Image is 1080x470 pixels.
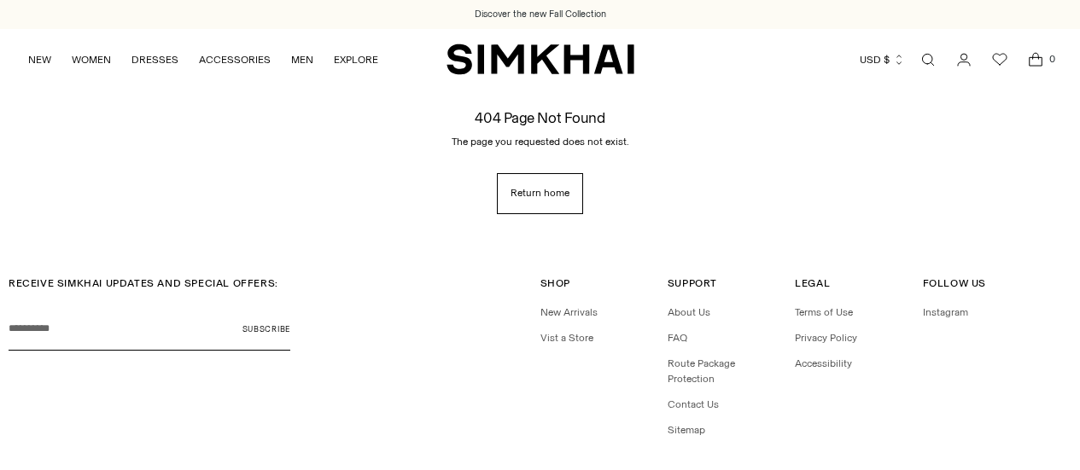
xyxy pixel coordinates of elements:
span: Follow Us [923,277,986,289]
a: About Us [668,306,710,318]
a: ACCESSORIES [199,41,271,78]
a: Discover the new Fall Collection [475,8,606,21]
a: Terms of Use [795,306,853,318]
a: Sitemap [668,424,705,436]
span: Return home [511,186,569,200]
a: DRESSES [131,41,178,78]
a: Route Package Protection [668,357,735,385]
a: Return home [497,173,583,214]
a: Contact Us [668,398,719,410]
span: Legal [795,277,830,289]
h1: 404 Page Not Found [475,110,604,126]
a: Accessibility [795,357,852,369]
a: SIMKHAI [447,43,634,76]
a: FAQ [668,332,687,344]
button: USD $ [860,41,905,78]
a: Instagram [923,306,968,318]
a: Open search modal [911,43,945,77]
a: Go to the account page [947,43,981,77]
span: Support [668,277,717,289]
p: The page you requested does not exist. [452,134,629,149]
a: WOMEN [72,41,111,78]
a: EXPLORE [334,41,378,78]
a: Vist a Store [540,332,593,344]
span: Shop [540,277,570,289]
span: RECEIVE SIMKHAI UPDATES AND SPECIAL OFFERS: [9,277,278,289]
a: Privacy Policy [795,332,857,344]
a: NEW [28,41,51,78]
a: New Arrivals [540,306,598,318]
a: Wishlist [983,43,1017,77]
span: 0 [1044,51,1060,67]
a: Open cart modal [1019,43,1053,77]
button: Subscribe [242,308,290,351]
a: MEN [291,41,313,78]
